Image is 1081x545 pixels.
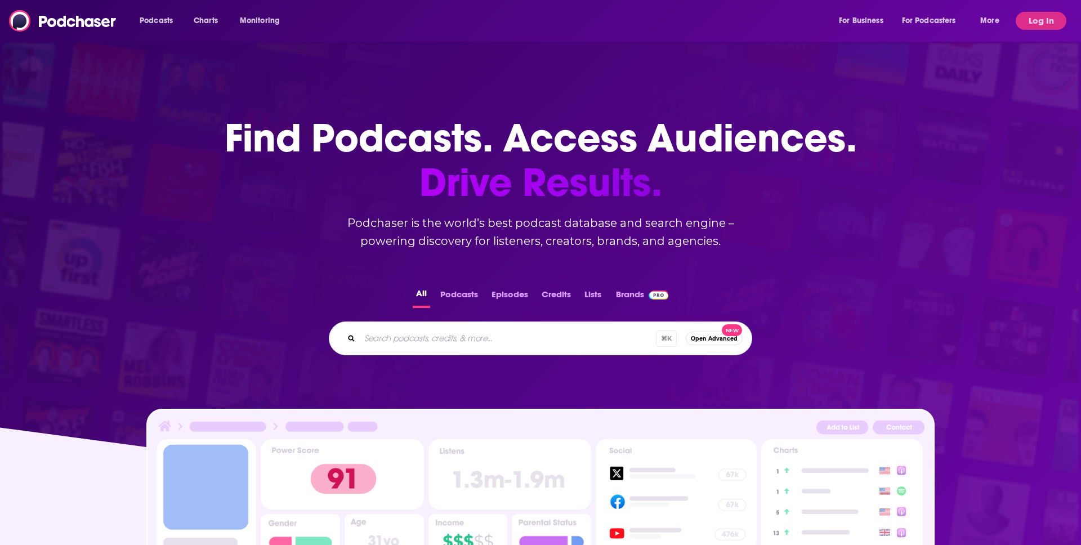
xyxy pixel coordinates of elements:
img: Podchaser Pro [649,291,668,300]
button: Open AdvancedNew [686,332,743,345]
span: ⌘ K [656,330,677,347]
span: Monitoring [240,13,280,29]
span: Charts [194,13,218,29]
div: Search podcasts, credits, & more... [329,321,752,355]
img: Podchaser - Follow, Share and Rate Podcasts [9,10,117,32]
img: Podcast Insights Listens [428,439,591,510]
span: Podcasts [140,13,173,29]
button: open menu [232,12,294,30]
img: Podcast Insights Power score [261,439,423,510]
span: Open Advanced [691,336,738,342]
button: open menu [895,12,972,30]
a: Charts [186,12,225,30]
button: All [413,286,430,308]
input: Search podcasts, credits, & more... [360,329,656,347]
button: Lists [581,286,605,308]
span: More [980,13,999,29]
span: For Podcasters [902,13,956,29]
button: Podcasts [437,286,481,308]
button: open menu [972,12,1013,30]
button: open menu [831,12,897,30]
button: open menu [132,12,187,30]
button: Log In [1016,12,1066,30]
span: New [722,324,742,336]
a: BrandsPodchaser Pro [616,286,668,308]
span: Drive Results. [225,160,857,205]
h1: Find Podcasts. Access Audiences. [225,116,857,205]
img: Podcast Insights Header [157,419,924,439]
span: For Business [839,13,883,29]
button: Episodes [488,286,531,308]
button: Credits [538,286,574,308]
h2: Podchaser is the world’s best podcast database and search engine – powering discovery for listene... [315,214,766,250]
